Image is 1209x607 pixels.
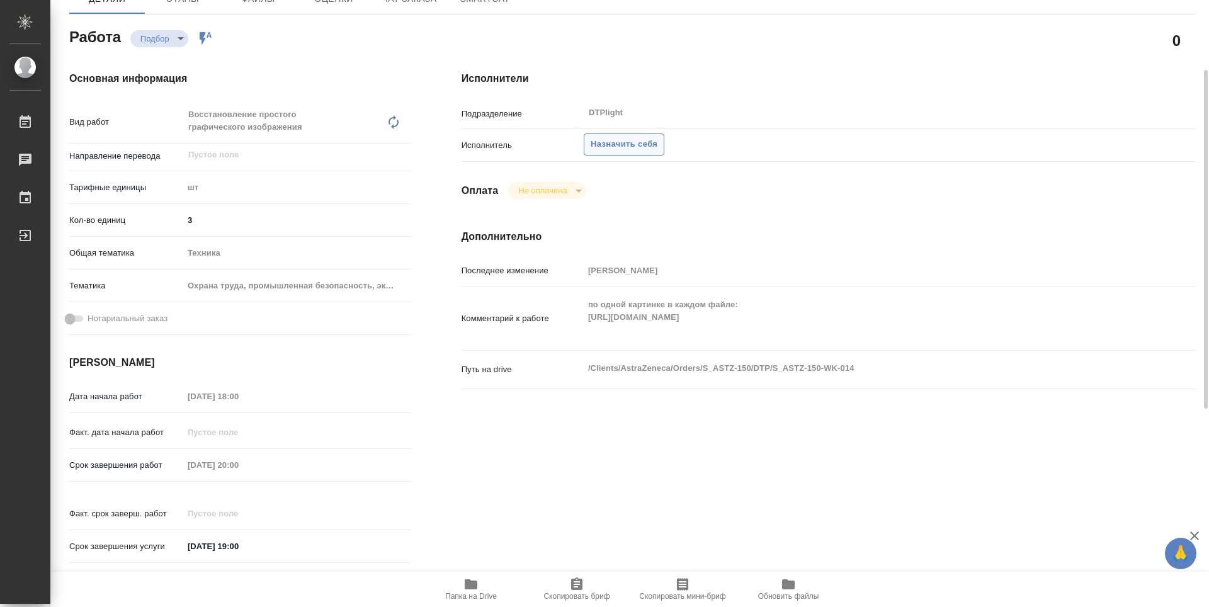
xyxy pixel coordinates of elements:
[462,108,584,120] p: Подразделение
[183,456,293,474] input: Пустое поле
[69,508,183,520] p: Факт. срок заверш. работ
[183,177,411,198] div: шт
[183,275,411,297] div: Охрана труда, промышленная безопасность, экология и стандартизация
[183,504,293,523] input: Пустое поле
[69,116,183,128] p: Вид работ
[584,261,1134,280] input: Пустое поле
[508,182,586,199] div: Подбор
[69,247,183,259] p: Общая тематика
[69,181,183,194] p: Тарифные единицы
[1172,30,1181,51] h2: 0
[137,33,173,44] button: Подбор
[735,572,841,607] button: Обновить файлы
[69,540,183,553] p: Срок завершения услуги
[1165,538,1196,569] button: 🙏
[524,572,630,607] button: Скопировать бриф
[418,572,524,607] button: Папка на Drive
[69,459,183,472] p: Срок завершения работ
[462,363,584,376] p: Путь на drive
[88,312,167,325] span: Нотариальный заказ
[584,358,1134,379] textarea: /Clients/AstraZeneca/Orders/S_ASTZ-150/DTP/S_ASTZ-150-WK-014
[69,280,183,292] p: Тематика
[462,139,584,152] p: Исполнитель
[183,537,293,555] input: ✎ Введи что-нибудь
[69,214,183,227] p: Кол-во единиц
[462,229,1195,244] h4: Дополнительно
[462,183,499,198] h4: Оплата
[69,150,183,162] p: Направление перевода
[69,25,121,47] h2: Работа
[462,264,584,277] p: Последнее изменение
[183,423,293,441] input: Пустое поле
[584,294,1134,341] textarea: по одной картинке в каждом файле: [URL][DOMAIN_NAME]
[445,592,497,601] span: Папка на Drive
[639,592,725,601] span: Скопировать мини-бриф
[758,592,819,601] span: Обновить файлы
[1170,540,1191,567] span: 🙏
[630,572,735,607] button: Скопировать мини-бриф
[69,71,411,86] h4: Основная информация
[584,133,664,156] button: Назначить себя
[543,592,610,601] span: Скопировать бриф
[591,137,657,152] span: Назначить себя
[183,387,293,406] input: Пустое поле
[462,312,584,325] p: Комментарий к работе
[69,426,183,439] p: Факт. дата начала работ
[69,390,183,403] p: Дата начала работ
[183,242,411,264] div: Техника
[69,355,411,370] h4: [PERSON_NAME]
[514,185,570,196] button: Не оплачена
[462,71,1195,86] h4: Исполнители
[130,30,188,47] div: Подбор
[183,211,411,229] input: ✎ Введи что-нибудь
[187,147,382,162] input: Пустое поле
